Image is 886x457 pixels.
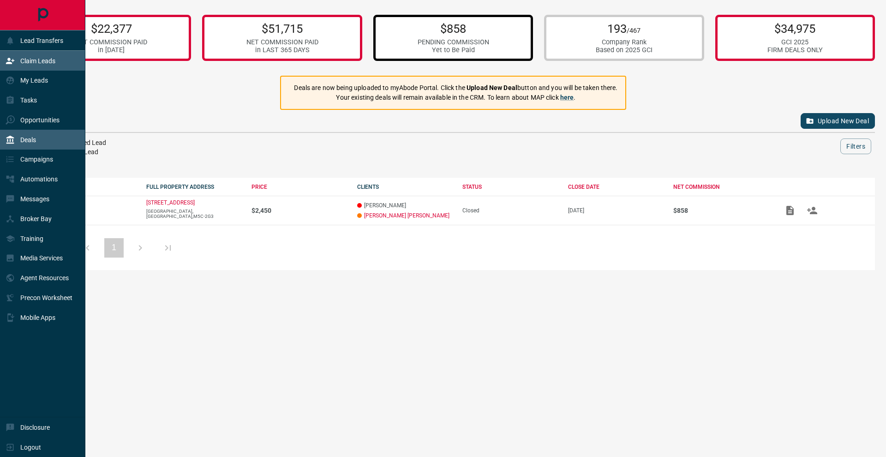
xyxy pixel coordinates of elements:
p: [GEOGRAPHIC_DATA],[GEOGRAPHIC_DATA],M5C-2G3 [146,209,243,219]
span: Add / View Documents [779,207,801,213]
p: Deals are now being uploaded to myAbode Portal. Click the button and you will be taken there. [294,83,617,93]
p: $858 [673,207,770,214]
div: in [DATE] [75,46,147,54]
p: $2,450 [251,207,348,214]
div: Closed [462,207,559,214]
div: NET COMMISSION PAID [75,38,147,46]
p: Lease - Co-Op [41,207,137,214]
div: FULL PROPERTY ADDRESS [146,184,243,190]
span: /467 [627,27,641,35]
div: CLIENTS [357,184,454,190]
div: STATUS [462,184,559,190]
p: $34,975 [767,22,823,36]
button: Upload New Deal [801,113,875,129]
p: [DATE] [568,207,664,214]
div: in LAST 365 DAYS [246,46,318,54]
strong: Upload New Deal [467,84,517,91]
p: $22,377 [75,22,147,36]
div: GCI 2025 [767,38,823,46]
div: FIRM DEALS ONLY [767,46,823,54]
a: [STREET_ADDRESS] [146,199,195,206]
div: NET COMMISSION PAID [246,38,318,46]
p: Your existing deals will remain available in the CRM. To learn about MAP click . [294,93,617,102]
a: [PERSON_NAME] [PERSON_NAME] [364,212,449,219]
p: $858 [418,22,489,36]
div: PRICE [251,184,348,190]
p: $51,715 [246,22,318,36]
p: 193 [596,22,653,36]
div: Yet to Be Paid [418,46,489,54]
div: PENDING COMMISSION [418,38,489,46]
button: 1 [104,238,124,258]
div: CLOSE DATE [568,184,664,190]
span: Match Clients [801,207,823,213]
div: Based on 2025 GCI [596,46,653,54]
button: Filters [840,138,871,154]
p: [PERSON_NAME] [357,202,454,209]
div: NET COMMISSION [673,184,770,190]
div: DEAL TYPE [41,184,137,190]
a: here [560,94,574,101]
div: Company Rank [596,38,653,46]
